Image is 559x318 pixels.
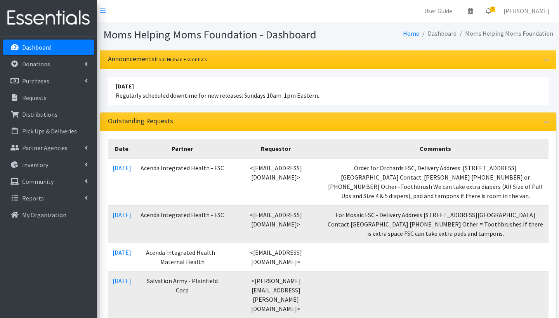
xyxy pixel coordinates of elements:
[3,40,94,55] a: Dashboard
[3,73,94,89] a: Purchases
[22,194,44,202] p: Reports
[22,211,66,219] p: My Organization
[22,111,57,118] p: Distributions
[22,127,77,135] p: Pick Ups & Deliveries
[108,77,549,105] li: Regularly scheduled downtime for new releases: Sundays 10am-1pm Eastern.
[419,28,457,39] li: Dashboard
[108,117,173,125] h3: Outstanding Requests
[229,243,323,271] td: <[EMAIL_ADDRESS][DOMAIN_NAME]>
[113,277,131,285] a: [DATE]
[3,56,94,72] a: Donations
[22,77,49,85] p: Purchases
[3,174,94,189] a: Community
[136,205,229,243] td: Acenda Integrated Health - FSC
[3,90,94,105] a: Requests
[155,56,207,63] small: from Human Essentials
[116,82,134,90] strong: [DATE]
[457,28,553,39] li: Moms Helping Moms Foundation
[229,158,323,206] td: <[EMAIL_ADDRESS][DOMAIN_NAME]>
[113,249,131,256] a: [DATE]
[3,5,94,31] img: HumanEssentials
[113,164,131,172] a: [DATE]
[103,28,325,41] h1: Moms Helping Moms Foundation - Dashboard
[136,139,229,158] th: Partner
[3,207,94,223] a: My Organization
[136,243,229,271] td: Acenda Integrated Health - Maternal Health
[323,139,548,158] th: Comments
[229,139,323,158] th: Requestor
[229,205,323,243] td: <[EMAIL_ADDRESS][DOMAIN_NAME]>
[490,7,495,12] span: 5
[22,178,54,185] p: Community
[497,3,556,19] a: [PERSON_NAME]
[113,211,131,219] a: [DATE]
[229,271,323,318] td: <[PERSON_NAME][EMAIL_ADDRESS][PERSON_NAME][DOMAIN_NAME]>
[108,55,207,63] h3: Announcements
[22,60,50,68] p: Donations
[108,139,136,158] th: Date
[3,140,94,156] a: Partner Agencies
[323,158,548,206] td: Order for Orchards FSC, Delivery Address: [STREET_ADDRESS][GEOGRAPHIC_DATA] Contact: [PERSON_NAME...
[3,190,94,206] a: Reports
[136,158,229,206] td: Acenda Integrated Health - FSC
[3,107,94,122] a: Distributions
[3,157,94,173] a: Inventory
[22,43,51,51] p: Dashboard
[403,29,419,37] a: Home
[323,205,548,243] td: For Mosaic FSC - Delivery Address [STREET_ADDRESS][GEOGRAPHIC_DATA] Contact [GEOGRAPHIC_DATA] [PH...
[22,161,48,169] p: Inventory
[3,123,94,139] a: Pick Ups & Deliveries
[418,3,458,19] a: User Guide
[479,3,497,19] a: 5
[22,94,47,102] p: Requests
[22,144,68,152] p: Partner Agencies
[136,271,229,318] td: Salvation Army - Plainfield Corp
